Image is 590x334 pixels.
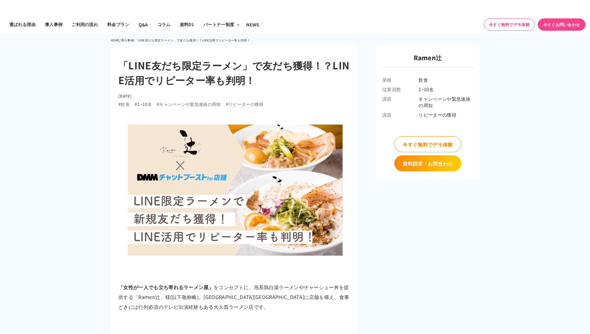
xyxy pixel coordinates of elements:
a: 今すぐ無料でデモ体験 [484,18,535,31]
span: 飲食 [419,76,473,83]
li: #キャンペーンや緊急連絡の周知 [157,101,221,107]
p: をコンセプトに、泡系鶏白湯ラーメンやチャーシュー丼を提供する「Ramen辻」様(以下敬称略)。[GEOGRAPHIC_DATA][GEOGRAPHIC_DATA]に店舗を構え、食事どきには行列必... [118,282,350,312]
a: Q&A [134,15,153,34]
span: 業種 [382,76,419,83]
a: NEWS [242,15,264,34]
a: 今すぐ無料でデモ体験 [394,136,461,152]
a: HOME [111,38,120,42]
a: 今すぐお問い合わせ [538,18,585,31]
strong: 「女性が一人でも立ち寄れるラーメン屋」 [118,283,214,291]
h1: 「LINE友だち限定ラーメン」で友だち獲得！？LINE活用でリピーター率も判明！ [118,58,350,87]
a: 資料請求・お問合わせ [394,155,461,171]
span: 1~10名 [419,86,473,92]
li: #飲食 [118,101,130,107]
time: [DATE] [118,93,132,99]
li: #1~10名 [135,101,152,107]
span: キャンペーンや緊急連絡の周知 [419,95,473,108]
a: コラム [153,15,175,34]
span: 従業員数 [382,86,419,92]
a: 料金プラン [103,15,134,34]
a: ご利用の流れ [67,15,103,34]
li: / [120,37,121,44]
a: 資料DL [175,15,199,34]
li: 「LINE友だち限定ラーメン」で友だち獲得！？LINE活用でリピーター率も判明！ [135,37,250,44]
div: パートナー制度 [203,21,234,28]
a: 導入事例 [121,38,134,42]
span: 課題 [382,111,419,118]
li: / [134,37,135,44]
a: 導入事例 [40,15,67,34]
h3: Ramen辻 [382,53,473,67]
li: #リピーターの獲得 [226,101,264,107]
a: 選ばれる理由 [5,15,40,34]
span: リピーターの獲得 [419,111,473,118]
span: 課題 [382,95,419,108]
